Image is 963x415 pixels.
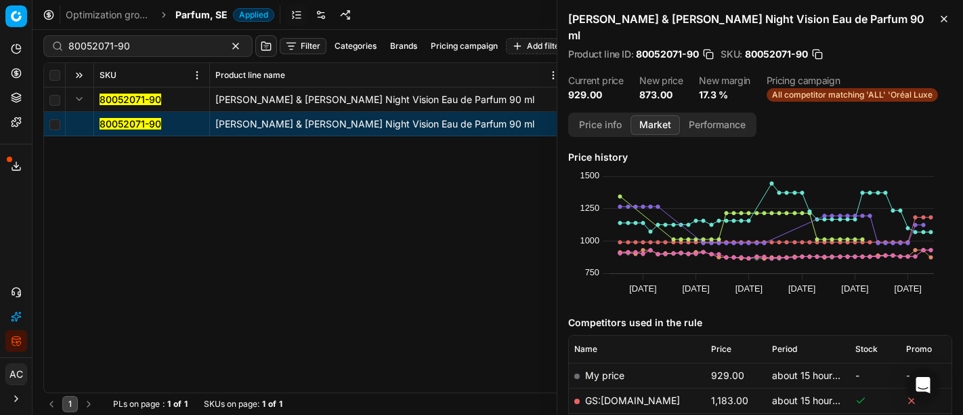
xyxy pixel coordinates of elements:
[683,283,710,294] text: [DATE]
[100,118,161,130] mark: 80052071-90
[100,117,161,131] button: 80052071-90
[113,399,160,410] span: PLs on page
[906,344,932,355] span: Promo
[268,399,276,410] strong: of
[280,38,326,54] button: Filter
[767,76,938,85] dt: Pricing campaign
[66,8,274,22] nav: breadcrumb
[639,76,683,85] dt: New price
[175,8,274,22] span: Parfum, SEApplied
[901,363,951,388] td: -
[711,344,731,355] span: Price
[788,283,815,294] text: [DATE]
[215,70,285,81] span: Product line name
[568,76,623,85] dt: Current price
[585,267,599,277] text: 750
[841,283,868,294] text: [DATE]
[630,115,680,135] button: Market
[175,8,228,22] span: Parfum, SE
[850,363,901,388] td: -
[385,38,423,54] button: Brands
[167,399,171,410] strong: 1
[100,93,161,106] button: 80052071-90
[100,94,161,105] mark: 80052071-90
[5,363,27,385] button: AC
[767,88,938,102] span: All competitor matching 'ALL' 'Oréal Luxe
[907,369,939,401] div: Open Intercom Messenger
[262,399,265,410] strong: 1
[721,50,742,59] span: SKU :
[895,283,922,294] text: [DATE]
[66,8,152,22] a: Optimization groups
[735,283,763,294] text: [DATE]
[855,344,878,355] span: Stock
[184,399,188,410] strong: 1
[568,88,623,102] dd: 929.00
[43,396,97,412] nav: pagination
[636,47,699,61] span: 80052071-90
[215,93,560,106] div: [PERSON_NAME] & [PERSON_NAME] Night Vision Eau de Parfum 90 ml
[772,344,797,355] span: Period
[43,396,60,412] button: Go to previous page
[585,370,624,381] span: My price
[639,88,683,102] dd: 873.00
[711,370,744,381] span: 929.00
[772,370,857,381] span: about 15 hours ago
[71,67,87,83] button: Expand all
[580,235,599,245] text: 1000
[6,364,26,384] span: AC
[425,38,503,54] button: Pricing campaign
[68,39,217,53] input: Search by SKU or title
[62,396,78,412] button: 1
[585,395,680,406] a: GS:[DOMAIN_NAME]
[745,47,808,61] span: 80052071-90
[71,91,87,107] button: Expand
[215,117,560,131] div: [PERSON_NAME] & [PERSON_NAME] Night Vision Eau de Parfum 90 ml
[570,115,630,135] button: Price info
[568,151,952,164] h5: Price history
[629,283,656,294] text: [DATE]
[699,76,750,85] dt: New margin
[574,344,597,355] span: Name
[568,50,633,59] span: Product line ID :
[568,316,952,330] h5: Competitors used in the rule
[680,115,754,135] button: Performance
[233,8,274,22] span: Applied
[568,11,952,43] h2: [PERSON_NAME] & [PERSON_NAME] Night Vision Eau de Parfum 90 ml
[506,38,569,54] button: Add filter
[699,88,750,102] dd: 17.3 %
[279,399,282,410] strong: 1
[329,38,382,54] button: Categories
[772,395,857,406] span: about 15 hours ago
[204,399,259,410] span: SKUs on page :
[580,203,599,213] text: 1250
[173,399,181,410] strong: of
[113,399,188,410] div: :
[711,395,748,406] span: 1,183.00
[100,70,116,81] span: SKU
[81,396,97,412] button: Go to next page
[580,170,599,180] text: 1500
